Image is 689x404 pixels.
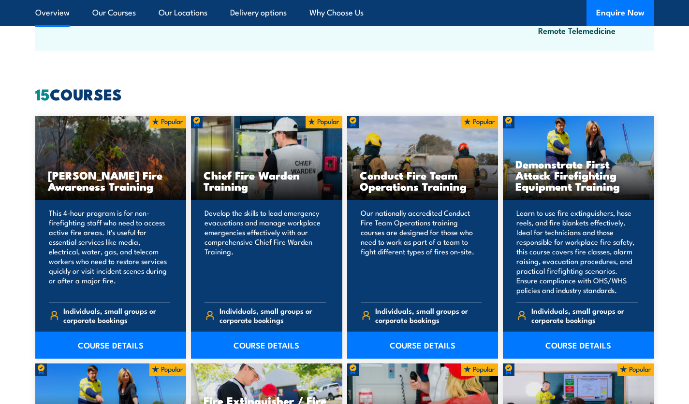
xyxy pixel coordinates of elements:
span: Individuals, small groups or corporate bookings [375,306,482,324]
h3: Chief Fire Warden Training [204,169,330,192]
span: Individuals, small groups or corporate bookings [220,306,326,324]
h3: Demonstrate First Attack Firefighting Equipment Training [515,158,642,192]
p: This 4-hour program is for non-firefighting staff who need to access active fire areas. It's usef... [49,208,170,295]
p: Learn to use fire extinguishers, hose reels, and fire blankets effectively. Ideal for technicians... [516,208,638,295]
a: COURSE DETAILS [503,332,654,359]
span: Individuals, small groups or corporate bookings [531,306,638,324]
h2: COURSES [35,87,654,100]
p: Our nationally accredited Conduct Fire Team Operations training courses are designed for those wh... [361,208,482,295]
a: COURSE DETAILS [191,332,342,359]
span: Individuals, small groups or corporate bookings [63,306,170,324]
h3: [PERSON_NAME] Fire Awareness Training [48,169,174,192]
p: Develop the skills to lead emergency evacuations and manage workplace emergencies effectively wit... [205,208,326,295]
a: COURSE DETAILS [35,332,187,359]
h3: Conduct Fire Team Operations Training [360,169,486,192]
a: COURSE DETAILS [347,332,498,359]
strong: 15 [35,82,50,106]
